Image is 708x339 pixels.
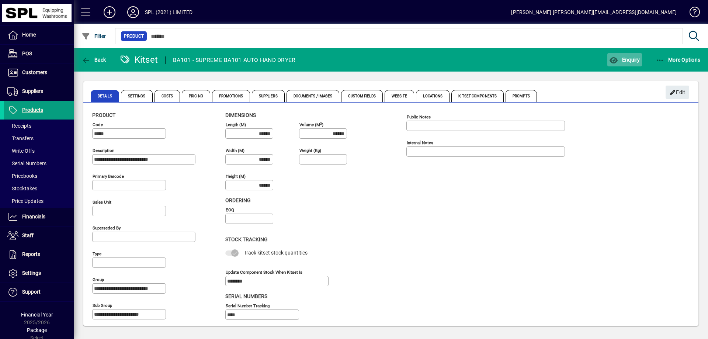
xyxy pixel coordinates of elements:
[225,197,251,203] span: Ordering
[7,135,34,141] span: Transfers
[226,269,302,274] mat-label: Update component stock when kitset is
[656,57,701,63] span: More Options
[7,123,31,129] span: Receipts
[511,6,677,18] div: [PERSON_NAME] [PERSON_NAME][EMAIL_ADDRESS][DOMAIN_NAME]
[22,51,32,56] span: POS
[98,6,121,19] button: Add
[4,245,74,264] a: Reports
[22,69,47,75] span: Customers
[81,33,106,39] span: Filter
[93,277,104,282] mat-label: Group
[4,63,74,82] a: Customers
[22,32,36,38] span: Home
[22,270,41,276] span: Settings
[4,264,74,283] a: Settings
[4,120,74,132] a: Receipts
[226,148,244,153] mat-label: Width (m)
[93,148,114,153] mat-label: Description
[416,90,450,102] span: Locations
[7,148,35,154] span: Write Offs
[4,45,74,63] a: POS
[287,90,340,102] span: Documents / Images
[22,251,40,257] span: Reports
[670,86,686,98] span: Edit
[22,232,34,238] span: Staff
[225,236,268,242] span: Stock Tracking
[22,214,45,219] span: Financials
[91,90,119,102] span: Details
[7,186,37,191] span: Stocktakes
[7,160,46,166] span: Serial Numbers
[80,53,108,66] button: Back
[451,90,504,102] span: Kitset Components
[252,90,285,102] span: Suppliers
[81,57,106,63] span: Back
[407,140,433,145] mat-label: Internal Notes
[506,90,537,102] span: Prompts
[4,195,74,207] a: Price Updates
[93,251,101,256] mat-label: Type
[607,53,642,66] button: Enquiry
[299,122,323,127] mat-label: Volume (m )
[320,121,322,125] sup: 3
[92,112,115,118] span: Product
[121,6,145,19] button: Profile
[244,250,308,256] span: Track kitset stock quantities
[654,53,702,66] button: More Options
[145,6,192,18] div: SPL (2021) LIMITED
[93,303,112,308] mat-label: Sub group
[22,88,43,94] span: Suppliers
[7,173,37,179] span: Pricebooks
[4,170,74,182] a: Pricebooks
[226,122,246,127] mat-label: Length (m)
[226,303,270,308] mat-label: Serial Number tracking
[4,82,74,101] a: Suppliers
[4,132,74,145] a: Transfers
[4,208,74,226] a: Financials
[226,174,246,179] mat-label: Height (m)
[4,283,74,301] a: Support
[93,174,124,179] mat-label: Primary barcode
[4,182,74,195] a: Stocktakes
[4,157,74,170] a: Serial Numbers
[609,57,640,63] span: Enquiry
[124,32,144,40] span: Product
[121,90,153,102] span: Settings
[226,207,234,212] mat-label: EOQ
[80,30,108,43] button: Filter
[22,107,43,113] span: Products
[407,114,431,120] mat-label: Public Notes
[225,112,256,118] span: Dimensions
[22,289,41,295] span: Support
[225,293,267,299] span: Serial Numbers
[155,90,180,102] span: Costs
[27,327,47,333] span: Package
[666,86,689,99] button: Edit
[74,53,114,66] app-page-header-button: Back
[684,1,699,25] a: Knowledge Base
[21,312,53,318] span: Financial Year
[93,122,103,127] mat-label: Code
[385,90,414,102] span: Website
[4,226,74,245] a: Staff
[93,200,111,205] mat-label: Sales unit
[120,54,158,66] div: Kitset
[4,26,74,44] a: Home
[182,90,210,102] span: Pricing
[299,148,321,153] mat-label: Weight (Kg)
[212,90,250,102] span: Promotions
[341,90,382,102] span: Custom Fields
[173,54,295,66] div: BA101 - SUPREME BA101 AUTO HAND DRYER
[7,198,44,204] span: Price Updates
[4,145,74,157] a: Write Offs
[93,225,121,231] mat-label: Superseded by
